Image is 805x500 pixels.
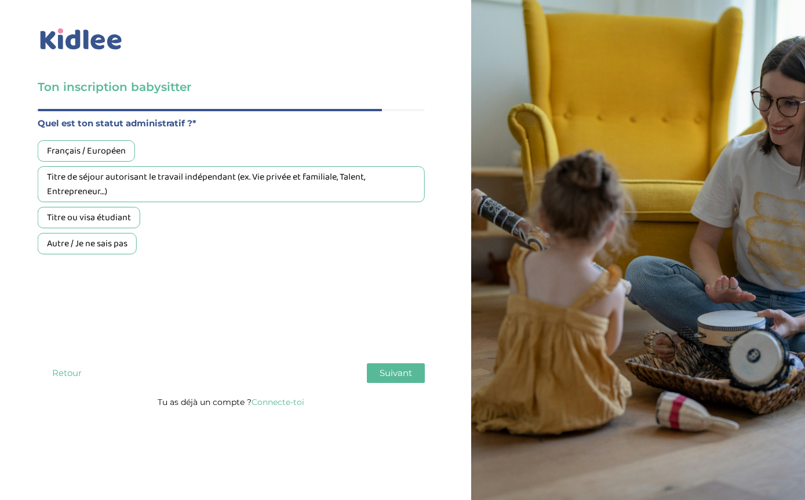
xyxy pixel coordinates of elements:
[380,367,412,378] span: Suivant
[38,207,140,228] div: Titre ou visa étudiant
[38,363,96,383] button: Retour
[38,395,425,410] p: Tu as déjà un compte ?
[367,363,425,383] button: Suivant
[38,116,425,131] label: Quel est ton statut administratif ?*
[38,233,137,254] div: Autre / Je ne sais pas
[38,166,425,202] div: Titre de séjour autorisant le travail indépendant (ex. Vie privée et familiale, Talent, Entrepren...
[38,140,135,162] div: Français / Européen
[252,397,304,407] a: Connecte-toi
[38,79,425,95] h3: Ton inscription babysitter
[38,26,125,53] img: logo_kidlee_bleu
